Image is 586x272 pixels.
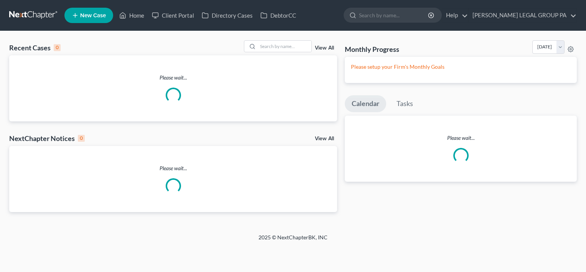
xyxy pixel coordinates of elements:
a: [PERSON_NAME] LEGAL GROUP PA [469,8,576,22]
a: Directory Cases [198,8,257,22]
a: DebtorCC [257,8,300,22]
div: Recent Cases [9,43,61,52]
p: Please wait... [9,74,337,81]
h3: Monthly Progress [345,45,399,54]
a: Help [442,8,468,22]
p: Please setup your Firm's Monthly Goals [351,63,571,71]
p: Please wait... [9,164,337,172]
a: Home [115,8,148,22]
a: Tasks [390,95,420,112]
a: View All [315,45,334,51]
input: Search by name... [258,41,311,52]
p: Please wait... [345,134,577,142]
div: 0 [54,44,61,51]
div: 2025 © NextChapterBK, INC [74,234,512,247]
div: NextChapter Notices [9,134,85,143]
a: Calendar [345,95,386,112]
div: 0 [78,135,85,142]
a: Client Portal [148,8,198,22]
input: Search by name... [359,8,429,22]
a: View All [315,136,334,141]
span: New Case [80,13,106,18]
